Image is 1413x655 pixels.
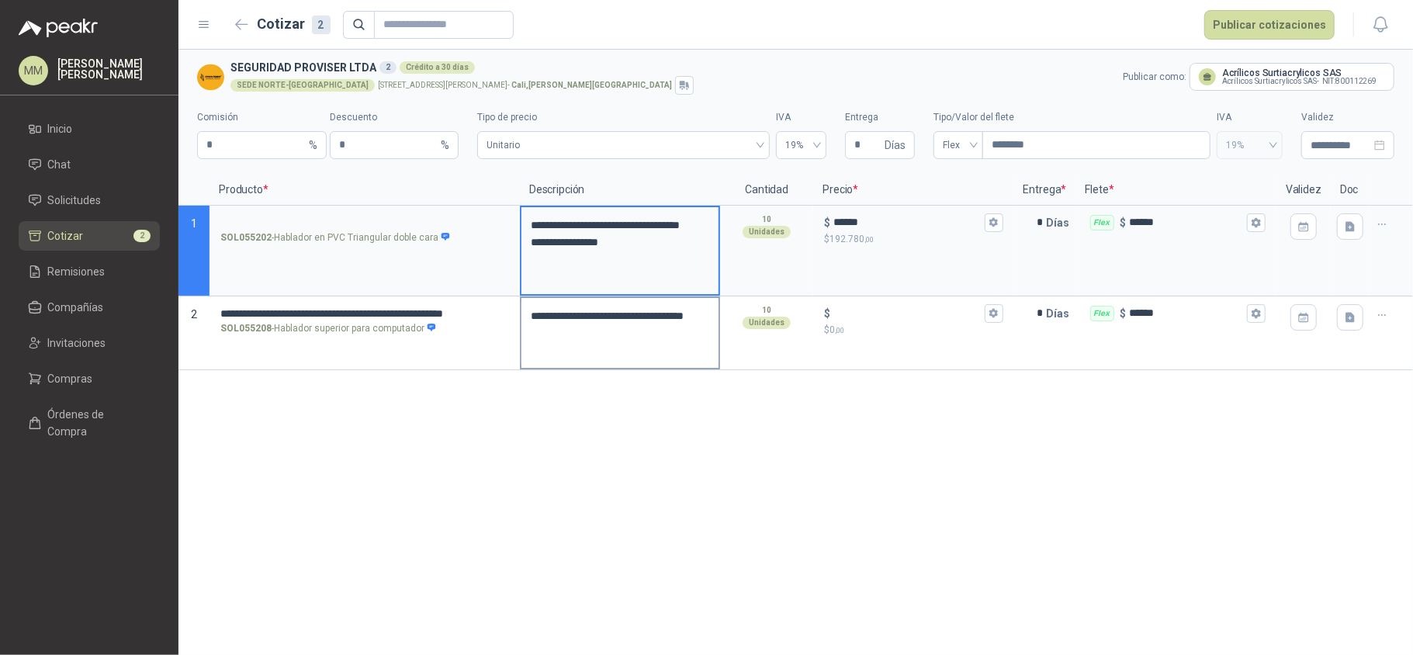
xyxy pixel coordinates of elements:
span: 2 [191,308,197,321]
label: IVA [1217,110,1283,125]
span: Días [885,132,906,158]
div: MM [19,56,48,85]
span: Unitario [487,133,760,157]
span: ,00 [864,235,874,244]
button: $$0,00 [985,304,1003,323]
input: SOL055202-Hablador en PVC Triangular doble cara [220,217,509,229]
span: Compras [48,370,93,387]
p: [PERSON_NAME] [PERSON_NAME] [57,58,160,80]
label: Descuento [330,110,459,125]
div: Flex [1090,306,1114,321]
button: Flex $ [1247,213,1266,232]
button: Publicar cotizaciones [1204,10,1335,40]
span: Remisiones [48,263,106,280]
p: Cantidad [720,175,813,206]
label: Entrega [845,110,915,125]
span: ,00 [835,326,844,334]
p: Producto [210,175,520,206]
p: 10 [762,304,771,317]
span: Compañías [48,299,104,316]
p: Días [1047,207,1076,238]
span: Órdenes de Compra [48,406,145,440]
a: Chat [19,150,160,179]
div: Unidades [743,226,791,238]
a: Remisiones [19,257,160,286]
span: Solicitudes [48,192,102,209]
input: $$192.780,00 [833,217,981,228]
p: Validez [1276,175,1331,206]
div: Crédito a 30 días [400,61,475,74]
label: Comisión [197,110,327,125]
div: Flex [1090,215,1114,230]
p: $ [824,214,830,231]
p: $ [824,305,830,322]
p: [STREET_ADDRESS][PERSON_NAME] - [378,81,672,89]
img: Logo peakr [19,19,98,37]
span: 0 [829,324,844,335]
p: Doc [1331,175,1370,206]
strong: Cali , [PERSON_NAME][GEOGRAPHIC_DATA] [511,81,672,89]
span: 192.780 [829,234,874,244]
input: Flex $ [1130,307,1244,319]
h3: SEGURIDAD PROVISER LTDA [230,59,1117,76]
a: Órdenes de Compra [19,400,160,446]
p: Entrega [1014,175,1076,206]
span: % [309,132,317,158]
div: 2 [379,61,397,74]
span: 2 [133,230,151,242]
span: Inicio [48,120,73,137]
span: % [441,132,449,158]
p: $ [1120,305,1127,322]
span: Chat [48,156,71,173]
label: IVA [776,110,826,125]
a: Inicio [19,114,160,144]
a: Compañías [19,293,160,322]
p: $ [824,232,1003,247]
button: $$192.780,00 [985,213,1003,232]
img: Company Logo [197,64,224,91]
input: SOL055208-Hablador superior para computador [220,308,509,320]
p: - Hablador superior para computador [220,321,437,336]
p: Precio [813,175,1013,206]
label: Validez [1301,110,1394,125]
a: Compras [19,364,160,393]
strong: SOL055202 [220,230,272,245]
span: 19% [785,133,817,157]
p: $ [824,323,1003,338]
label: Tipo/Valor del flete [933,110,1210,125]
span: 1 [191,217,197,230]
span: Flex [943,133,974,157]
span: 19% [1226,133,1273,157]
p: Días [1047,298,1076,329]
h2: Cotizar [258,13,331,35]
span: Cotizar [48,227,84,244]
p: 10 [762,213,771,226]
div: Unidades [743,317,791,329]
input: Flex $ [1130,217,1244,228]
label: Tipo de precio [477,110,770,125]
p: - Hablador en PVC Triangular doble cara [220,230,451,245]
div: SEDE NORTE-[GEOGRAPHIC_DATA] [230,79,375,92]
p: Flete [1076,175,1276,206]
strong: SOL055208 [220,321,272,336]
a: Cotizar2 [19,221,160,251]
input: $$0,00 [833,307,981,319]
div: 2 [312,16,331,34]
span: Invitaciones [48,334,106,352]
p: Descripción [520,175,720,206]
a: Invitaciones [19,328,160,358]
p: Publicar como: [1123,70,1186,85]
button: Flex $ [1247,304,1266,323]
a: Solicitudes [19,185,160,215]
p: $ [1120,214,1127,231]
